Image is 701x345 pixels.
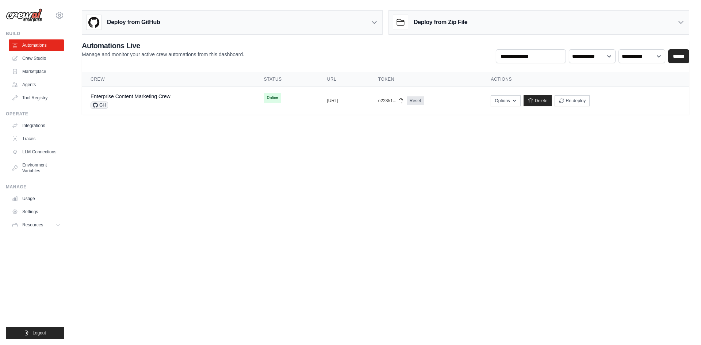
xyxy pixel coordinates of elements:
div: Operate [6,111,64,117]
img: Logo [6,8,42,22]
a: Crew Studio [9,53,64,64]
th: Token [369,72,482,87]
span: Online [264,93,281,103]
a: Tool Registry [9,92,64,104]
a: Environment Variables [9,159,64,177]
th: URL [318,72,369,87]
a: Settings [9,206,64,218]
h2: Automations Live [82,41,244,51]
a: Traces [9,133,64,145]
a: Integrations [9,120,64,131]
p: Manage and monitor your active crew automations from this dashboard. [82,51,244,58]
a: Reset [407,96,424,105]
div: Manage [6,184,64,190]
button: Options [491,95,520,106]
img: GitHub Logo [87,15,101,30]
button: Resources [9,219,64,231]
a: Enterprise Content Marketing Crew [91,93,171,99]
h3: Deploy from Zip File [414,18,467,27]
a: Usage [9,193,64,204]
span: GH [91,101,108,109]
a: Automations [9,39,64,51]
span: Resources [22,222,43,228]
th: Status [255,72,318,87]
th: Actions [482,72,689,87]
th: Crew [82,72,255,87]
span: Logout [32,330,46,336]
button: Logout [6,327,64,339]
a: Marketplace [9,66,64,77]
a: Agents [9,79,64,91]
a: Delete [524,95,552,106]
a: LLM Connections [9,146,64,158]
button: e22351... [378,98,404,104]
div: Build [6,31,64,37]
h3: Deploy from GitHub [107,18,160,27]
button: Re-deploy [555,95,590,106]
